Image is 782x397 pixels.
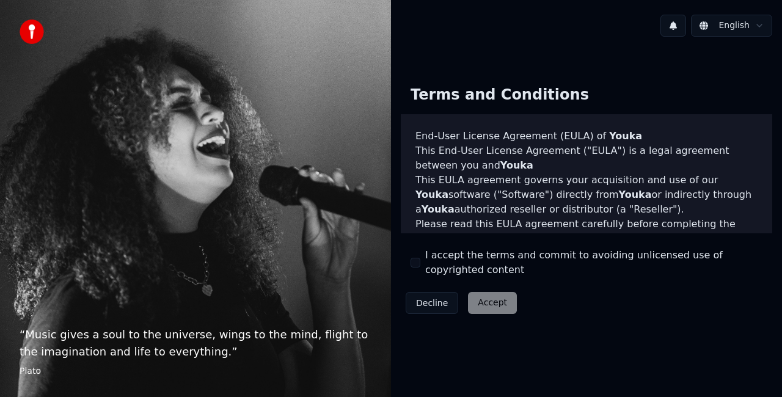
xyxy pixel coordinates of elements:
[619,189,652,200] span: Youka
[422,203,455,215] span: Youka
[401,76,599,115] div: Terms and Conditions
[415,144,758,173] p: This End-User License Agreement ("EULA") is a legal agreement between you and
[583,233,616,244] span: Youka
[415,129,758,144] h3: End-User License Agreement (EULA) of
[20,326,371,360] p: “ Music gives a soul to the universe, wings to the mind, flight to the imagination and life to ev...
[425,248,762,277] label: I accept the terms and commit to avoiding unlicensed use of copyrighted content
[20,20,44,44] img: youka
[20,365,371,377] footer: Plato
[500,159,533,171] span: Youka
[609,130,642,142] span: Youka
[415,173,758,217] p: This EULA agreement governs your acquisition and use of our software ("Software") directly from o...
[406,292,458,314] button: Decline
[415,189,448,200] span: Youka
[415,217,758,275] p: Please read this EULA agreement carefully before completing the installation process and using th...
